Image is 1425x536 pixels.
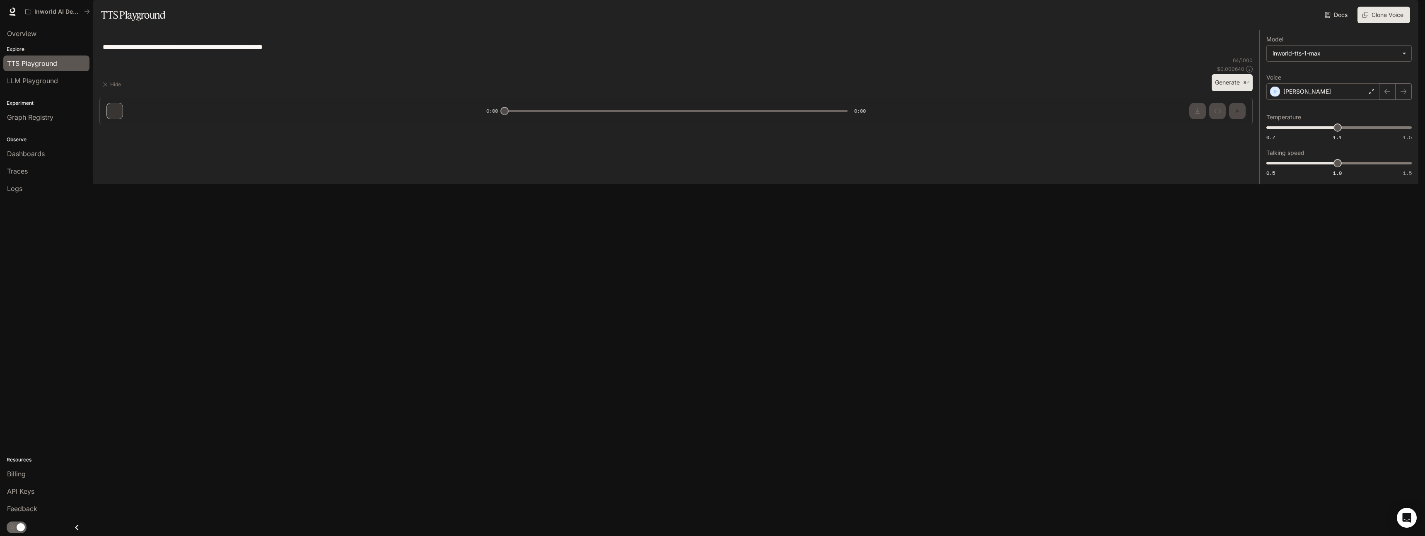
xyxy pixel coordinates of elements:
[1266,134,1275,141] span: 0.7
[1243,80,1249,85] p: ⌘⏎
[1333,169,1342,176] span: 1.0
[1403,169,1412,176] span: 1.5
[1333,134,1342,141] span: 1.1
[1266,169,1275,176] span: 0.5
[1397,508,1417,528] div: Open Intercom Messenger
[1357,7,1410,23] button: Clone Voice
[1233,57,1253,64] p: 64 / 1000
[22,3,94,20] button: All workspaces
[1266,75,1281,80] p: Voice
[1212,74,1253,91] button: Generate⌘⏎
[101,7,165,23] h1: TTS Playground
[99,78,126,91] button: Hide
[1217,65,1244,72] p: $ 0.000640
[1267,46,1411,61] div: inworld-tts-1-max
[1266,150,1304,156] p: Talking speed
[1323,7,1351,23] a: Docs
[1283,87,1331,96] p: [PERSON_NAME]
[1403,134,1412,141] span: 1.5
[1266,36,1283,42] p: Model
[1273,49,1398,58] div: inworld-tts-1-max
[1266,114,1301,120] p: Temperature
[34,8,81,15] p: Inworld AI Demos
